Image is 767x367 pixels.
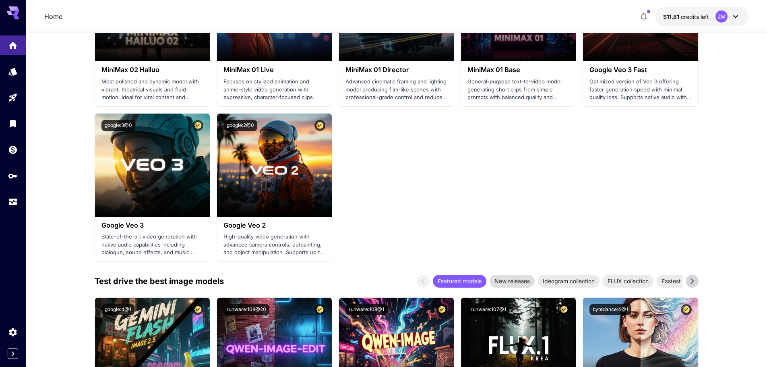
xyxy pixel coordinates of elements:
[192,304,203,315] button: Certified Model – Vetted for best performance and includes a commercial license.
[8,348,18,359] button: Expand sidebar
[467,304,509,315] button: runware:107@1
[101,66,203,74] h3: MiniMax 02 Hailuo
[8,327,18,337] div: Settings
[345,78,447,102] p: Advanced cinematic framing and lighting model producing film-like scenes with professional-grade ...
[345,66,447,74] h3: MiniMax 01 Director
[657,277,706,285] span: Fastest models
[663,13,681,20] span: $11.81
[101,222,203,229] h3: Google Veo 3
[314,304,325,315] button: Certified Model – Vetted for best performance and includes a commercial license.
[490,277,535,285] span: New releases
[223,233,325,257] p: High-quality video generation with advanced camera controls, outpainting, and object manipulation...
[655,7,748,26] button: $11.8102ZM
[8,171,18,181] div: API Keys
[8,66,18,77] div: Models
[223,78,325,102] p: Focuses on stylized animation and anime-style video generation with expressive, character-focused...
[192,120,203,131] button: Certified Model – Vetted for best performance and includes a commercial license.
[95,275,224,287] p: Test drive the best image models
[8,197,18,207] div: Usage
[223,66,325,74] h3: MiniMax 01 Live
[44,12,62,21] a: Home
[101,233,203,257] p: State-of-the-art video generation with native audio capabilities including dialogue, sound effect...
[681,13,709,20] span: credits left
[101,304,134,315] button: google:4@1
[715,10,728,23] div: ZM
[223,304,269,315] button: runware:108@20
[467,66,569,74] h3: MiniMax 01 Base
[467,78,569,102] p: General-purpose text-to-video model generating short clips from simple prompts with balanced qual...
[95,114,210,217] img: alt
[8,118,18,129] div: Library
[603,277,653,285] span: FLUX collection
[8,40,18,50] div: Home
[433,277,486,285] span: Featured models
[589,66,691,74] h3: Google Veo 3 Fast
[101,78,203,102] p: Most polished and dynamic model with vibrant, theatrical visuals and fluid motion. Ideal for vira...
[538,277,600,285] span: Ideogram collection
[558,304,569,315] button: Certified Model – Vetted for best performance and includes a commercial license.
[603,275,653,288] div: FLUX collection
[8,93,18,103] div: Playground
[433,275,486,288] div: Featured models
[657,275,706,288] div: Fastest models
[217,114,332,217] img: alt
[314,120,325,131] button: Certified Model – Vetted for best performance and includes a commercial license.
[223,222,325,229] h3: Google Veo 2
[589,78,691,102] p: Optimized version of Veo 3 offering faster generation speed with minimal quality loss. Supports n...
[490,275,535,288] div: New releases
[589,304,631,315] button: bytedance:4@1
[681,304,692,315] button: Certified Model – Vetted for best performance and includes a commercial license.
[663,12,709,21] div: $11.8102
[538,275,600,288] div: Ideogram collection
[345,304,387,315] button: runware:108@1
[436,304,447,315] button: Certified Model – Vetted for best performance and includes a commercial license.
[8,145,18,155] div: Wallet
[44,12,62,21] nav: breadcrumb
[101,120,135,131] button: google:3@0
[223,120,257,131] button: google:2@0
